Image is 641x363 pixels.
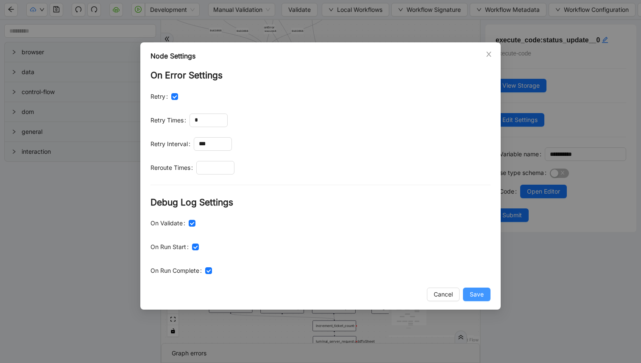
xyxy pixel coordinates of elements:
span: On Run Complete [150,266,199,275]
span: Retry Times [150,116,184,125]
button: Cancel [427,288,460,301]
span: Reroute Times [150,163,190,172]
span: Cancel [434,290,453,299]
span: On Validate [150,219,183,228]
div: Node Settings [150,51,491,61]
span: close [485,51,492,58]
span: Save [470,290,484,299]
span: Retry Interval [150,139,188,149]
h2: Debug Log Settings [150,195,491,209]
span: On Run Start [150,242,186,252]
span: Retry [150,92,165,101]
h2: On Error Settings [150,68,491,82]
button: Save [463,288,491,301]
button: Close [484,50,493,59]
